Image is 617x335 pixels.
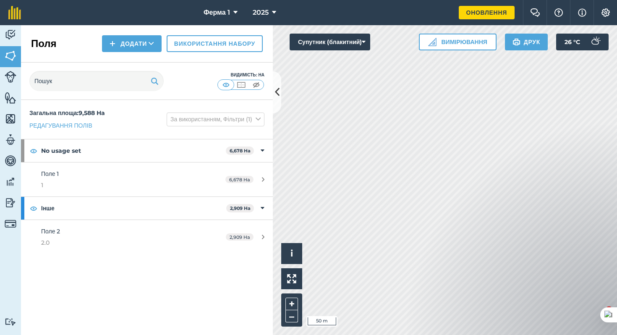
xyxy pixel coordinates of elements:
[41,238,199,247] span: 2.0
[5,133,16,146] img: svg+xml;base64,PD94bWwgdmVyc2lvbj0iMS4wIiBlbmNvZGluZz0idXRmLTgiPz4KPCEtLSBHZW5lcmF0b3I6IEFkb2JlIE...
[102,35,162,52] button: Додати
[5,196,16,209] img: svg+xml;base64,PD94bWwgdmVyc2lvbj0iMS4wIiBlbmNvZGluZz0idXRmLTgiPz4KPCEtLSBHZW5lcmF0b3I6IEFkb2JlIE...
[290,34,370,50] button: Супутник (блакитний)
[230,205,251,211] strong: 2,909 Ha
[285,310,298,322] button: –
[512,37,520,47] img: svg+xml;base64,PHN2ZyB4bWxucz0iaHR0cDovL3d3dy53My5vcmcvMjAwMC9zdmciIHdpZHRoPSIxOSIgaGVpZ2h0PSIyNC...
[21,139,273,162] div: No usage set6,678 Ha
[151,76,159,86] img: svg+xml;base64,PHN2ZyB4bWxucz0iaHR0cDovL3d3dy53My5vcmcvMjAwMC9zdmciIHdpZHRoPSIxOSIgaGVpZ2h0PSIyNC...
[5,218,16,230] img: svg+xml;base64,PD94bWwgdmVyc2lvbj0iMS4wIiBlbmNvZGluZz0idXRmLTgiPz4KPCEtLSBHZW5lcmF0b3I6IEFkb2JlIE...
[285,298,298,310] button: +
[21,162,273,196] a: Поле 116,678 Ha
[29,71,164,91] input: Пошук
[41,181,199,190] span: 1
[554,8,564,17] img: A question mark icon
[204,8,230,18] span: Ферма 1
[29,121,92,130] a: Редагування полів
[505,34,548,50] button: Друк
[41,228,60,235] span: Поле 2
[601,8,611,17] img: A cog icon
[221,81,231,89] img: svg+xml;base64,PHN2ZyB4bWxucz0iaHR0cDovL3d3dy53My5vcmcvMjAwMC9zdmciIHdpZHRoPSI1MCIgaGVpZ2h0PSI0MC...
[5,318,16,326] img: svg+xml;base64,PD94bWwgdmVyc2lvbj0iMS4wIiBlbmNvZGluZz0idXRmLTgiPz4KPCEtLSBHZW5lcmF0b3I6IEFkb2JlIE...
[41,139,226,162] strong: No usage set
[30,203,37,213] img: svg+xml;base64,PHN2ZyB4bWxucz0iaHR0cDovL3d3dy53My5vcmcvMjAwMC9zdmciIHdpZHRoPSIxOCIgaGVpZ2h0PSIyNC...
[578,8,586,18] img: svg+xml;base64,PHN2ZyB4bWxucz0iaHR0cDovL3d3dy53My5vcmcvMjAwMC9zdmciIHdpZHRoPSIxNyIgaGVpZ2h0PSIxNy...
[588,306,609,327] iframe: Intercom live chat
[5,154,16,167] img: svg+xml;base64,PD94bWwgdmVyc2lvbj0iMS4wIiBlbmNvZGluZz0idXRmLTgiPz4KPCEtLSBHZW5lcmF0b3I6IEFkb2JlIE...
[30,146,37,156] img: svg+xml;base64,PHN2ZyB4bWxucz0iaHR0cDovL3d3dy53My5vcmcvMjAwMC9zdmciIHdpZHRoPSIxOCIgaGVpZ2h0PSIyNC...
[281,243,302,264] button: i
[167,35,263,52] a: Використання набору
[530,8,540,17] img: Two speech bubbles overlapping with the left bubble in the forefront
[217,72,264,79] div: Видимість: На
[29,109,105,117] strong: Загальна площа : 9,588 Ha
[21,220,273,254] a: Поле 22.02,909 Ha
[587,34,604,50] img: svg+xml;base64,PD94bWwgdmVyc2lvbj0iMS4wIiBlbmNvZGluZz0idXRmLTgiPz4KPCEtLSBHZW5lcmF0b3I6IEFkb2JlIE...
[226,233,254,241] span: 2,909 Ha
[606,306,612,313] span: 1
[290,248,293,259] span: i
[8,6,21,19] img: fieldmargin Логотип
[565,34,580,50] span: 26 ° C
[556,34,609,50] button: 26 °C
[236,81,246,89] img: svg+xml;base64,PHN2ZyB4bWxucz0iaHR0cDovL3d3dy53My5vcmcvMjAwMC9zdmciIHdpZHRoPSI1MCIgaGVpZ2h0PSI0MC...
[251,81,261,89] img: svg+xml;base64,PHN2ZyB4bWxucz0iaHR0cDovL3d3dy53My5vcmcvMjAwMC9zdmciIHdpZHRoPSI1MCIgaGVpZ2h0PSI0MC...
[5,71,16,83] img: svg+xml;base64,PD94bWwgdmVyc2lvbj0iMS4wIiBlbmNvZGluZz0idXRmLTgiPz4KPCEtLSBHZW5lcmF0b3I6IEFkb2JlIE...
[21,197,273,220] div: Інше2,909 Ha
[459,6,515,19] a: Оновлення
[110,39,115,49] img: svg+xml;base64,PHN2ZyB4bWxucz0iaHR0cDovL3d3dy53My5vcmcvMjAwMC9zdmciIHdpZHRoPSIxNCIgaGVpZ2h0PSIyNC...
[230,148,251,154] strong: 6,678 Ha
[41,197,226,220] strong: Інше
[5,92,16,104] img: svg+xml;base64,PHN2ZyB4bWxucz0iaHR0cDovL3d3dy53My5vcmcvMjAwMC9zdmciIHdpZHRoPSI1NiIgaGVpZ2h0PSI2MC...
[167,113,264,126] button: За використанням, Фільтри (1)
[428,38,437,46] img: Ruler icon
[419,34,497,50] button: Вимірювання
[5,50,16,62] img: svg+xml;base64,PHN2ZyB4bWxucz0iaHR0cDovL3d3dy53My5vcmcvMjAwMC9zdmciIHdpZHRoPSI1NiIgaGVpZ2h0PSI2MC...
[5,113,16,125] img: svg+xml;base64,PHN2ZyB4bWxucz0iaHR0cDovL3d3dy53My5vcmcvMjAwMC9zdmciIHdpZHRoPSI1NiIgaGVpZ2h0PSI2MC...
[287,274,296,283] img: Four arrows, one pointing top left, one top right, one bottom right and the last bottom left
[41,170,59,178] span: Поле 1
[5,29,16,41] img: svg+xml;base64,PD94bWwgdmVyc2lvbj0iMS4wIiBlbmNvZGluZz0idXRmLTgiPz4KPCEtLSBHZW5lcmF0b3I6IEFkb2JlIE...
[31,37,57,50] h2: Поля
[253,8,269,18] span: 2025
[5,175,16,188] img: svg+xml;base64,PD94bWwgdmVyc2lvbj0iMS4wIiBlbmNvZGluZz0idXRmLTgiPz4KPCEtLSBHZW5lcmF0b3I6IEFkb2JlIE...
[225,176,254,183] span: 6,678 Ha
